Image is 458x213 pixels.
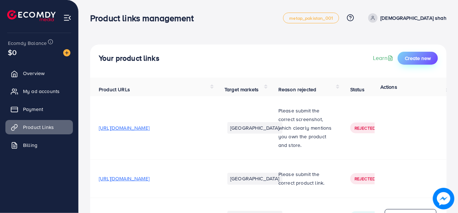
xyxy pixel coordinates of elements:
span: Rejected [355,125,375,131]
a: metap_pakistan_001 [283,13,339,23]
span: Status [350,86,365,93]
img: logo [7,10,56,21]
span: Target markets [225,86,259,93]
span: Product URLs [99,86,130,93]
a: My ad accounts [5,84,73,98]
span: Ecomdy Balance [8,40,47,47]
a: Overview [5,66,73,80]
img: image [63,49,70,56]
span: Product Links [23,124,54,131]
span: Billing [23,142,37,149]
span: Create new [405,55,431,62]
span: [URL][DOMAIN_NAME] [99,124,149,131]
h3: Product links management [90,13,199,23]
p: [DEMOGRAPHIC_DATA] shah [380,14,447,22]
a: Billing [5,138,73,152]
img: image [435,190,453,208]
span: Reason rejected [278,86,316,93]
span: Rejected [355,176,375,182]
span: [URL][DOMAIN_NAME] [99,175,149,182]
h4: Your product links [99,54,159,63]
span: My ad accounts [23,88,60,95]
img: menu [63,14,71,22]
span: Overview [23,70,45,77]
a: Product Links [5,120,73,134]
a: Learn [373,54,395,62]
a: [DEMOGRAPHIC_DATA] shah [365,13,447,23]
span: Actions [380,83,397,91]
span: Payment [23,106,43,113]
span: $0 [8,47,17,57]
p: Please submit the correct screenshot, which clearly mentions you own the product and store. [278,106,333,149]
button: Create new [398,52,438,65]
p: Please submit the correct product link. [278,170,333,187]
li: [GEOGRAPHIC_DATA] [227,173,282,184]
span: metap_pakistan_001 [289,16,333,20]
a: Payment [5,102,73,116]
li: [GEOGRAPHIC_DATA] [227,122,282,134]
